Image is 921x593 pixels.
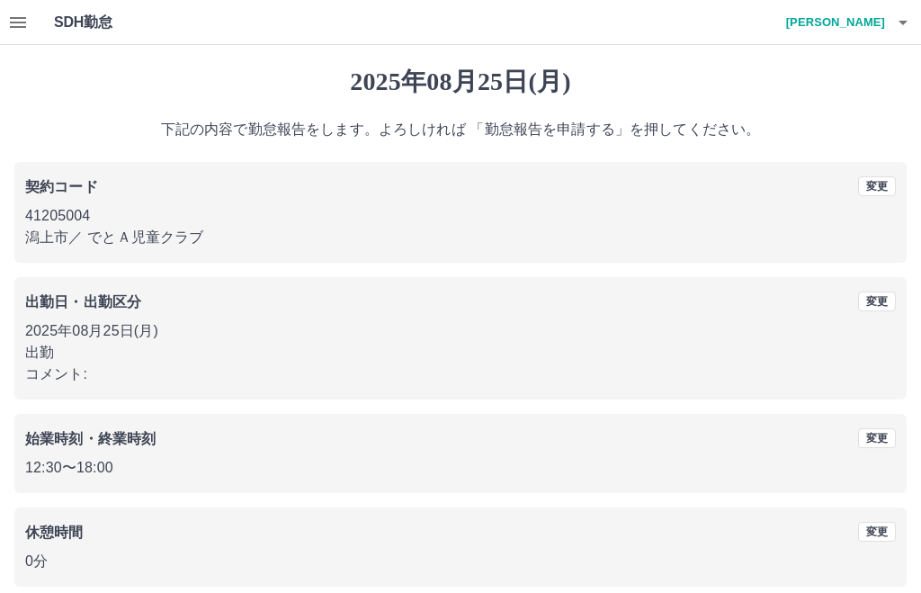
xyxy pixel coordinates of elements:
[25,226,896,247] p: 潟上市 ／ でとＡ児童クラブ
[25,178,98,193] b: 契約コード
[25,524,84,539] b: 休憩時間
[25,363,896,384] p: コメント:
[14,66,907,96] h1: 2025年08月25日(月)
[25,341,896,363] p: 出勤
[858,291,896,310] button: 変更
[858,427,896,447] button: 変更
[25,293,141,309] b: 出勤日・出勤区分
[25,204,896,226] p: 41205004
[25,456,896,478] p: 12:30 〜 18:00
[858,521,896,541] button: 変更
[25,430,156,445] b: 始業時刻・終業時刻
[25,319,896,341] p: 2025年08月25日(月)
[858,175,896,195] button: 変更
[25,550,896,571] p: 0分
[14,118,907,139] p: 下記の内容で勤怠報告をします。よろしければ 「勤怠報告を申請する」を押してください。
